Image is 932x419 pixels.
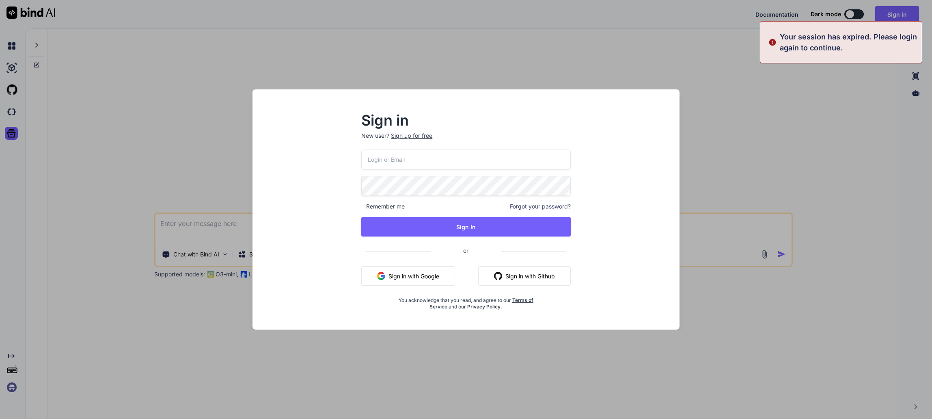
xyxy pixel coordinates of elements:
span: or [431,241,501,261]
div: You acknowledge that you read, and agree to our and our [396,292,536,310]
h2: Sign in [361,114,571,127]
div: Sign up for free [391,132,432,140]
button: Sign in with Github [478,266,571,286]
a: Terms of Service [429,297,533,310]
span: Remember me [361,202,405,211]
a: Privacy Policy. [467,304,502,310]
input: Login or Email [361,150,571,169]
p: New user? [361,132,571,150]
button: Sign In [361,217,571,237]
img: google [377,272,385,280]
img: alert [768,31,777,53]
img: github [494,272,502,280]
span: Forgot your password? [510,202,571,211]
p: Your session has expired. Please login again to continue. [780,31,917,53]
button: Sign in with Google [361,266,455,286]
